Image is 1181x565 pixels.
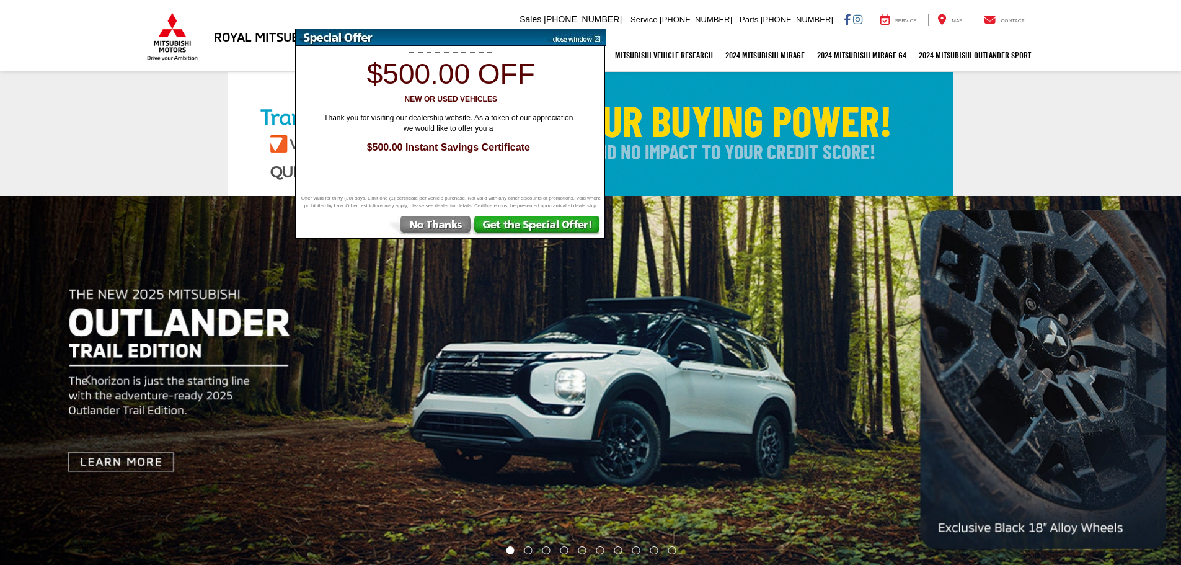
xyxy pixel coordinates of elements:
[895,18,917,24] span: Service
[506,546,514,554] li: Go to slide number 1.
[144,12,200,61] img: Mitsubishi
[542,546,551,554] li: Go to slide number 3.
[913,40,1037,71] a: 2024 Mitsubishi Outlander SPORT
[544,14,622,24] span: [PHONE_NUMBER]
[303,58,599,90] h1: $500.00 off
[543,29,606,46] img: close window
[761,15,833,24] span: [PHONE_NUMBER]
[650,546,658,554] li: Go to slide number 9.
[520,14,541,24] span: Sales
[596,546,604,554] li: Go to slide number 6.
[928,14,971,26] a: Map
[660,15,732,24] span: [PHONE_NUMBER]
[228,72,953,196] img: Check Your Buying Power
[614,546,622,554] li: Go to slide number 7.
[630,15,657,24] span: Service
[309,141,588,155] span: $500.00 Instant Savings Certificate
[303,96,599,104] h3: New or Used Vehicles
[844,14,851,24] a: Facebook: Click to visit our Facebook page
[740,15,758,24] span: Parts
[473,216,604,238] img: Get the Special Offer
[632,546,640,554] li: Go to slide number 8.
[214,30,322,43] h3: Royal Mitsubishi
[560,546,568,554] li: Go to slide number 4.
[296,29,544,46] img: Special Offer
[871,14,926,26] a: Service
[975,14,1034,26] a: Contact
[578,546,586,554] li: Go to slide number 5.
[524,546,533,554] li: Go to slide number 2.
[387,216,473,238] img: No Thanks, Continue to Website
[1004,221,1181,540] button: Click to view next picture.
[1001,18,1024,24] span: Contact
[609,40,719,71] a: Mitsubishi Vehicle Research
[315,113,582,134] span: Thank you for visiting our dealership website. As a token of our appreciation we would like to of...
[668,546,676,554] li: Go to slide number 10.
[952,18,962,24] span: Map
[719,40,811,71] a: 2024 Mitsubishi Mirage
[299,195,603,210] span: Offer valid for thirty (30) days. Limit one (1) certificate per vehicle purchase. Not valid with ...
[811,40,913,71] a: 2024 Mitsubishi Mirage G4
[853,14,862,24] a: Instagram: Click to visit our Instagram page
